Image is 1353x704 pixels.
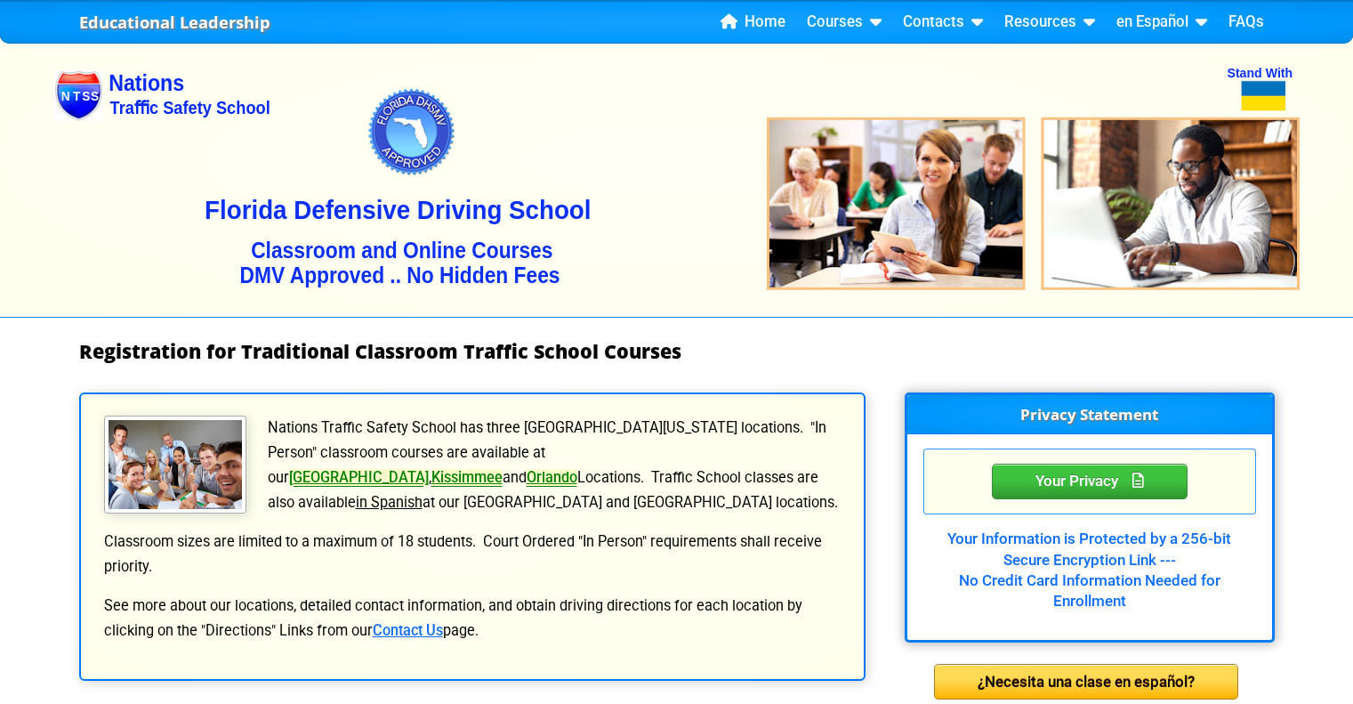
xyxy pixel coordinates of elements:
[992,469,1188,490] a: Your Privacy
[800,9,889,36] a: Courses
[934,664,1238,700] div: ¿Necesita una clase en español?
[431,469,503,486] a: Kissimmee
[102,530,842,579] p: Classroom sizes are limited to a maximum of 18 students. Court Ordered "In Person" requirements s...
[896,9,990,36] a: Contacts
[1221,9,1271,36] a: FAQs
[104,416,246,514] img: Traffic School Students
[527,469,577,486] a: Orlando
[997,9,1102,36] a: Resources
[289,469,429,486] a: [GEOGRAPHIC_DATA]
[54,32,1300,317] img: Nations Traffic School - Your DMV Approved Florida Traffic School
[992,464,1188,499] div: Privacy Statement
[102,594,842,643] p: See more about our locations, detailed contact information, and obtain driving directions for eac...
[102,416,842,515] p: Nations Traffic Safety School has three [GEOGRAPHIC_DATA][US_STATE] locations. "In Person" classr...
[373,622,443,639] a: Contact Us
[934,673,1238,690] a: ¿Necesita una clase en español?
[79,341,1275,362] h1: Registration for Traditional Classroom Traffic School Courses
[713,9,793,36] a: Home
[356,494,423,511] u: in Spanish
[907,395,1272,434] h3: Privacy Statement
[923,514,1256,611] div: Your Information is Protected by a 256-bit Secure Encryption Link --- No Credit Card Information ...
[79,8,270,37] a: Educational Leadership
[1109,9,1214,36] a: en Español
